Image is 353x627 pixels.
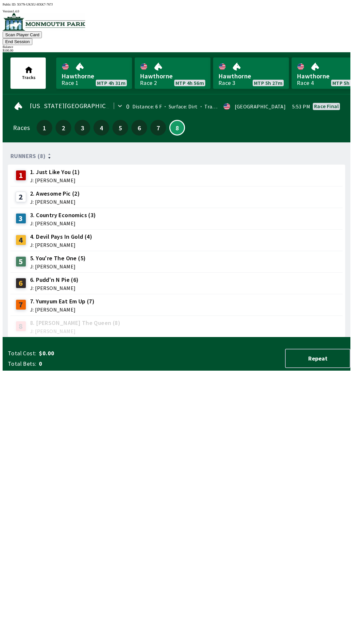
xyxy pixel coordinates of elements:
[198,103,254,110] span: Track Condition: Fast
[10,57,46,89] button: Tracks
[112,120,128,136] button: 5
[30,264,86,269] span: J: [PERSON_NAME]
[213,57,289,89] a: HawthorneRace 3MTP 5h 27m
[176,80,204,86] span: MTP 4h 56m
[152,125,164,130] span: 7
[314,104,339,109] div: Race final
[172,126,183,129] span: 8
[97,80,126,86] span: MTP 4h 31m
[140,72,205,80] span: Hawthorne
[76,125,89,130] span: 3
[16,192,26,202] div: 2
[162,103,198,110] span: Surface: Dirt
[3,13,85,31] img: venue logo
[61,72,127,80] span: Hawthorne
[56,57,132,89] a: HawthorneRace 1MTP 4h 31m
[95,125,108,130] span: 4
[16,213,26,224] div: 3
[3,49,350,52] div: $ 100.00
[30,254,86,263] span: 5. You're The One (5)
[37,120,52,136] button: 1
[30,297,94,306] span: 7. Yumyum Eat Em Up (7)
[16,321,26,331] div: 8
[30,168,80,176] span: 1. Just Like You (1)
[3,38,32,45] button: End Session
[30,221,96,226] span: J: [PERSON_NAME]
[30,103,127,108] span: [US_STATE][GEOGRAPHIC_DATA]
[292,104,310,109] span: 5:53 PM
[8,360,36,368] span: Total Bets:
[93,120,109,136] button: 4
[17,3,53,6] span: XS7N-UKXU-HXK7-767J
[3,9,350,13] div: Version 1.4.0
[291,355,345,362] span: Repeat
[16,256,26,267] div: 5
[169,120,185,136] button: 8
[135,57,210,89] a: HawthorneRace 2MTP 4h 56m
[39,360,142,368] span: 0
[30,285,79,291] span: J: [PERSON_NAME]
[30,189,80,198] span: 2. Awesome Pic (2)
[285,349,350,368] button: Repeat
[16,278,26,288] div: 6
[8,349,36,357] span: Total Cost:
[3,3,350,6] div: Public ID:
[297,80,314,86] div: Race 4
[30,233,92,241] span: 4. Devil Pays In Gold (4)
[30,178,80,183] span: J: [PERSON_NAME]
[13,125,30,130] div: Races
[10,153,343,159] div: Runners (8)
[61,80,78,86] div: Race 1
[126,104,129,109] div: 0
[235,104,286,109] div: [GEOGRAPHIC_DATA]
[30,329,120,334] span: J: [PERSON_NAME]
[30,276,79,284] span: 6. Pudd'n N Pie (6)
[30,199,80,204] span: J: [PERSON_NAME]
[10,153,45,159] span: Runners (8)
[140,80,157,86] div: Race 2
[38,125,51,130] span: 1
[150,120,166,136] button: 7
[75,120,90,136] button: 3
[218,72,284,80] span: Hawthorne
[133,125,145,130] span: 6
[16,170,26,181] div: 1
[3,31,42,38] button: Scan Player Card
[30,307,94,312] span: J: [PERSON_NAME]
[3,45,350,49] div: Balance
[16,235,26,245] div: 4
[30,242,92,248] span: J: [PERSON_NAME]
[218,80,235,86] div: Race 3
[16,299,26,310] div: 7
[131,120,147,136] button: 6
[57,125,70,130] span: 2
[254,80,282,86] span: MTP 5h 27m
[56,120,71,136] button: 2
[30,319,120,327] span: 8. [PERSON_NAME] The Queen (8)
[22,74,36,80] span: Tracks
[132,103,162,110] span: Distance: 6 F
[39,349,142,357] span: $0.00
[114,125,126,130] span: 5
[30,211,96,219] span: 3. Country Economics (3)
